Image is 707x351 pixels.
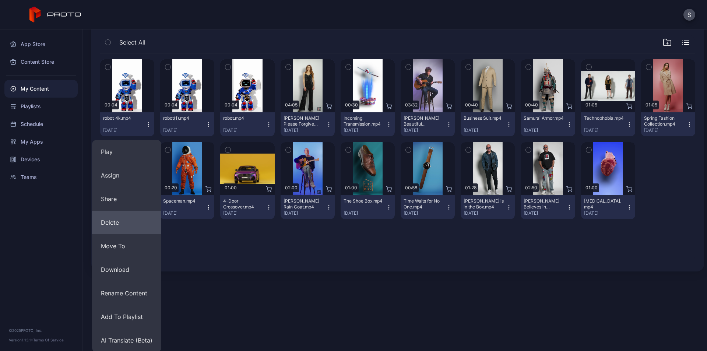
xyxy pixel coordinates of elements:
[401,112,455,136] button: [PERSON_NAME] Beautiful Disaster.mp4[DATE]
[92,211,161,234] button: Delete
[4,115,78,133] a: Schedule
[344,198,384,204] div: The Shoe Box.mp4
[464,210,506,216] div: [DATE]
[4,35,78,53] a: App Store
[683,9,695,21] button: S
[461,195,515,219] button: [PERSON_NAME] is in the Box.mp4[DATE]
[100,112,154,136] button: robot_4k.mp4[DATE]
[344,127,386,133] div: [DATE]
[4,168,78,186] a: Teams
[344,210,386,216] div: [DATE]
[644,115,685,127] div: Spring Fashion Collection.mp4
[464,115,504,121] div: Business Suit.mp4
[92,164,161,187] button: Assign
[341,112,395,136] button: Incoming Transmission.mp4[DATE]
[223,127,265,133] div: [DATE]
[584,115,625,121] div: Technophobia.mp4
[401,195,455,219] button: Time Waits for No One.mp4[DATE]
[223,198,264,210] div: 4-Door Crossover.mp4
[4,80,78,98] a: My Content
[4,53,78,71] a: Content Store
[464,198,504,210] div: Howie Mandel is in the Box.mp4
[284,127,326,133] div: [DATE]
[223,115,264,121] div: robot.mp4
[9,338,33,342] span: Version 1.13.1 •
[524,115,564,121] div: Samurai Armor.mp4
[521,195,575,219] button: [PERSON_NAME] Believes in Proto.mp4[DATE]
[521,112,575,136] button: Samurai Armor.mp4[DATE]
[92,234,161,258] button: Move To
[404,210,446,216] div: [DATE]
[160,112,214,136] button: robot(1).mp4[DATE]
[33,338,64,342] a: Terms Of Service
[92,258,161,281] button: Download
[92,281,161,305] button: Rename Content
[581,195,635,219] button: [MEDICAL_DATA].mp4[DATE]
[220,112,274,136] button: robot.mp4[DATE]
[160,195,214,219] button: Spaceman.mp4[DATE]
[284,210,326,216] div: [DATE]
[404,115,444,127] div: Billy Morrison's Beautiful Disaster.mp4
[92,187,161,211] button: Share
[223,210,265,216] div: [DATE]
[281,112,335,136] button: [PERSON_NAME] Please Forgive Me.mp4[DATE]
[584,127,626,133] div: [DATE]
[584,210,626,216] div: [DATE]
[284,115,324,127] div: Adeline Mocke's Please Forgive Me.mp4
[641,112,695,136] button: Spring Fashion Collection.mp4[DATE]
[220,195,274,219] button: 4-Door Crossover.mp4[DATE]
[103,127,145,133] div: [DATE]
[461,112,515,136] button: Business Suit.mp4[DATE]
[4,133,78,151] a: My Apps
[464,127,506,133] div: [DATE]
[404,198,444,210] div: Time Waits for No One.mp4
[163,115,204,121] div: robot(1).mp4
[584,198,625,210] div: Human Heart.mp4
[644,127,686,133] div: [DATE]
[524,210,566,216] div: [DATE]
[341,195,395,219] button: The Shoe Box.mp4[DATE]
[284,198,324,210] div: Ryan Pollie's Rain Coat.mp4
[163,198,204,204] div: Spaceman.mp4
[4,98,78,115] a: Playlists
[92,305,161,329] button: Add To Playlist
[9,327,73,333] div: © 2025 PROTO, Inc.
[163,210,205,216] div: [DATE]
[524,127,566,133] div: [DATE]
[344,115,384,127] div: Incoming Transmission.mp4
[581,112,635,136] button: Technophobia.mp4[DATE]
[281,195,335,219] button: [PERSON_NAME] Rain Coat.mp4[DATE]
[4,151,78,168] a: Devices
[404,127,446,133] div: [DATE]
[119,38,145,47] span: Select All
[524,198,564,210] div: Howie Mandel Believes in Proto.mp4
[163,127,205,133] div: [DATE]
[92,140,161,164] button: Play
[103,115,144,121] div: robot_4k.mp4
